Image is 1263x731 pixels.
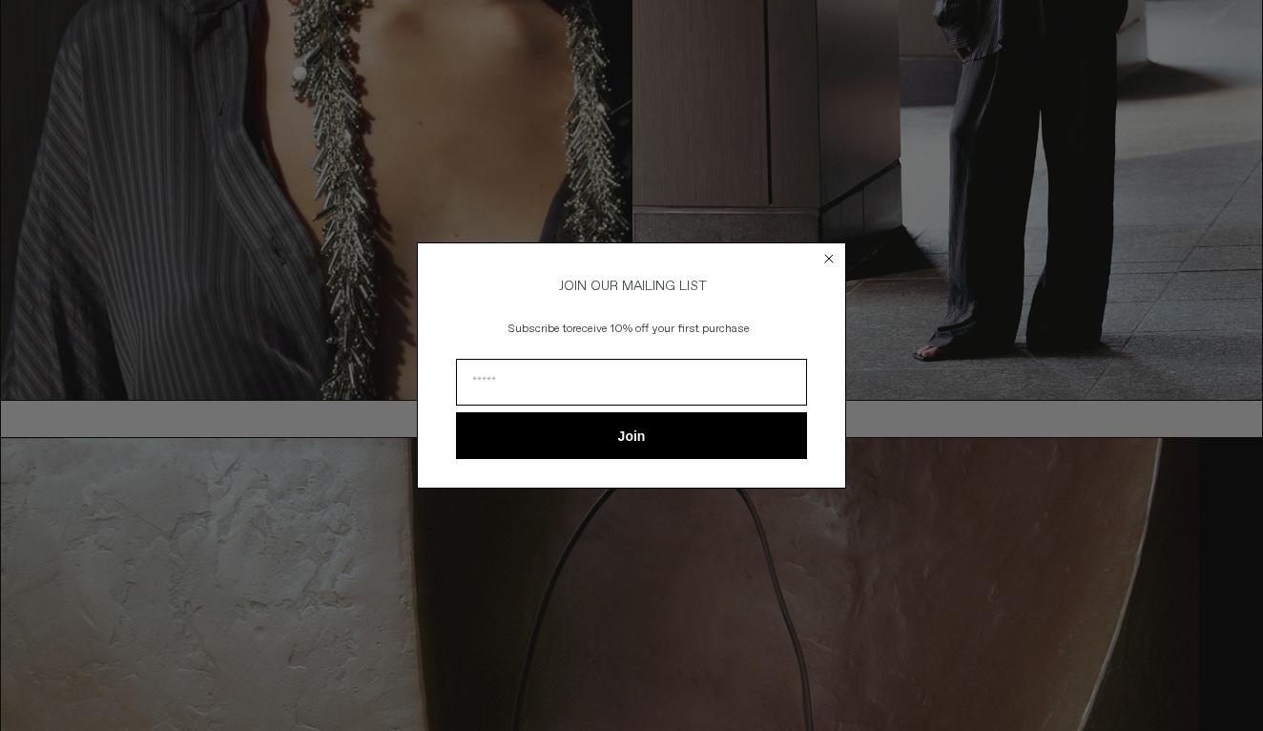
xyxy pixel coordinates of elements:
span: receive 10% off your first purchase [572,322,750,337]
span: JOIN OUR MAILING LIST [556,278,707,295]
button: Join [456,412,807,459]
button: Close dialog [819,249,839,268]
input: Email [456,359,807,406]
span: Subscribe to [508,322,572,337]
